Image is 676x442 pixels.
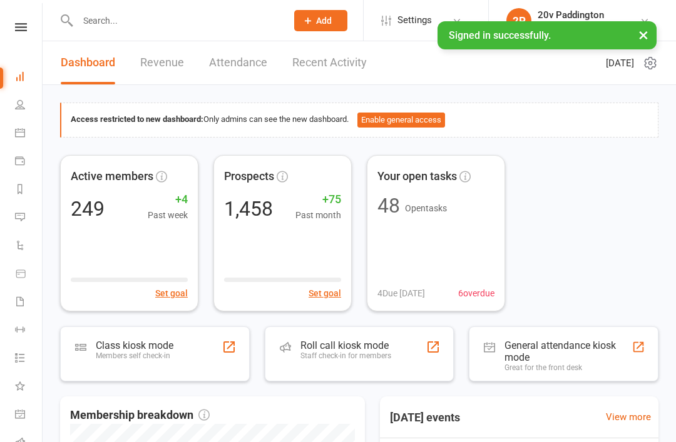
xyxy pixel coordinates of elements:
div: Only admins can see the new dashboard. [71,113,648,128]
button: × [632,21,655,48]
a: Payments [15,148,43,176]
div: Members self check-in [96,351,173,360]
a: General attendance kiosk mode [15,401,43,429]
span: Active members [71,168,153,186]
button: Set goal [309,286,341,300]
div: 20v Paddington [538,9,604,21]
div: 48 [377,196,400,216]
span: Your open tasks [377,168,457,186]
a: What's New [15,373,43,401]
a: Dashboard [15,64,43,92]
button: Add [294,10,347,31]
div: 249 [71,199,105,219]
span: Signed in successfully. [449,29,551,41]
div: General attendance kiosk mode [504,339,632,363]
span: Past week [148,208,188,222]
input: Search... [74,12,278,29]
span: Membership breakdown [70,406,210,424]
a: Product Sales [15,261,43,289]
div: Staff check-in for members [300,351,391,360]
button: Enable general access [357,113,445,128]
div: Class kiosk mode [96,339,173,351]
span: Add [316,16,332,26]
div: 1,458 [224,199,273,219]
a: Attendance [209,41,267,84]
span: [DATE] [606,56,634,71]
span: +4 [148,191,188,209]
span: Open tasks [405,203,447,213]
span: Past month [295,208,341,222]
button: Set goal [155,286,188,300]
a: Reports [15,176,43,204]
a: View more [606,409,651,424]
div: 2P [506,8,531,33]
span: 4 Due [DATE] [377,286,425,300]
a: People [15,92,43,120]
span: Prospects [224,168,274,186]
a: Calendar [15,120,43,148]
div: Great for the front desk [504,363,632,372]
a: Revenue [140,41,184,84]
span: Settings [397,6,432,34]
div: Roll call kiosk mode [300,339,391,351]
div: 20v Paddington [538,21,604,32]
span: +75 [295,191,341,209]
span: 6 overdue [458,286,494,300]
strong: Access restricted to new dashboard: [71,114,203,124]
h3: [DATE] events [380,406,470,429]
a: Dashboard [61,41,115,84]
a: Recent Activity [292,41,367,84]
